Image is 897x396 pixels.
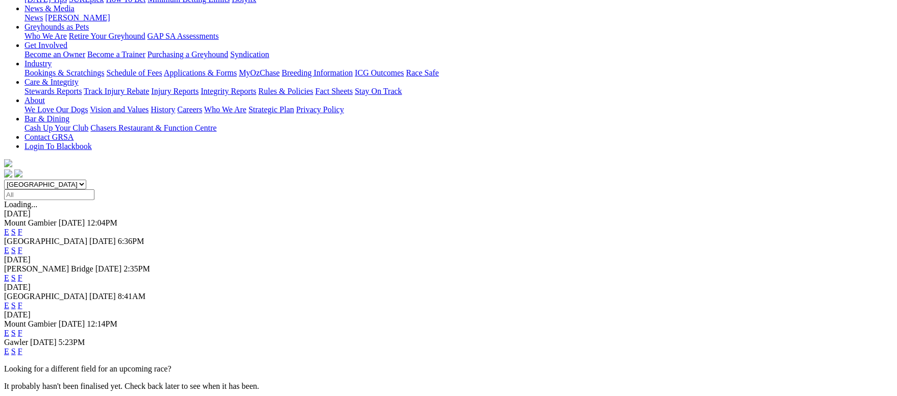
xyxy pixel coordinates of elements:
[4,200,37,209] span: Loading...
[151,87,199,95] a: Injury Reports
[11,347,16,356] a: S
[406,68,439,77] a: Race Safe
[87,50,146,59] a: Become a Trainer
[69,32,146,40] a: Retire Your Greyhound
[4,264,93,273] span: [PERSON_NAME] Bridge
[25,13,43,22] a: News
[25,142,92,151] a: Login To Blackbook
[11,329,16,337] a: S
[25,114,69,123] a: Bar & Dining
[4,159,12,167] img: logo-grsa-white.png
[204,105,247,114] a: Who We Are
[18,274,22,282] a: F
[4,382,259,390] partial: It probably hasn't been finalised yet. Check back later to see when it has been.
[90,123,216,132] a: Chasers Restaurant & Function Centre
[18,329,22,337] a: F
[4,274,9,282] a: E
[25,4,75,13] a: News & Media
[151,105,175,114] a: History
[25,68,893,78] div: Industry
[59,218,85,227] span: [DATE]
[14,169,22,178] img: twitter.svg
[4,218,57,227] span: Mount Gambier
[89,292,116,301] span: [DATE]
[25,68,104,77] a: Bookings & Scratchings
[11,228,16,236] a: S
[355,68,404,77] a: ICG Outcomes
[249,105,294,114] a: Strategic Plan
[282,68,353,77] a: Breeding Information
[4,310,893,319] div: [DATE]
[148,32,219,40] a: GAP SA Assessments
[25,13,893,22] div: News & Media
[4,246,9,255] a: E
[4,347,9,356] a: E
[25,105,88,114] a: We Love Our Dogs
[177,105,202,114] a: Careers
[11,274,16,282] a: S
[25,87,82,95] a: Stewards Reports
[4,292,87,301] span: [GEOGRAPHIC_DATA]
[316,87,353,95] a: Fact Sheets
[4,189,94,200] input: Select date
[25,59,52,68] a: Industry
[25,50,893,59] div: Get Involved
[25,96,45,105] a: About
[296,105,344,114] a: Privacy Policy
[4,209,893,218] div: [DATE]
[164,68,237,77] a: Applications & Forms
[18,301,22,310] a: F
[11,301,16,310] a: S
[18,228,22,236] a: F
[4,228,9,236] a: E
[89,237,116,245] span: [DATE]
[18,347,22,356] a: F
[355,87,402,95] a: Stay On Track
[25,32,893,41] div: Greyhounds as Pets
[90,105,149,114] a: Vision and Values
[4,169,12,178] img: facebook.svg
[11,246,16,255] a: S
[25,87,893,96] div: Care & Integrity
[25,50,85,59] a: Become an Owner
[87,218,117,227] span: 12:04PM
[4,237,87,245] span: [GEOGRAPHIC_DATA]
[118,292,146,301] span: 8:41AM
[4,255,893,264] div: [DATE]
[84,87,149,95] a: Track Injury Rebate
[25,22,89,31] a: Greyhounds as Pets
[30,338,57,346] span: [DATE]
[230,50,269,59] a: Syndication
[118,237,144,245] span: 6:36PM
[25,123,88,132] a: Cash Up Your Club
[106,68,162,77] a: Schedule of Fees
[25,78,79,86] a: Care & Integrity
[258,87,313,95] a: Rules & Policies
[25,32,67,40] a: Who We Are
[4,301,9,310] a: E
[25,41,67,49] a: Get Involved
[4,338,28,346] span: Gawler
[59,338,85,346] span: 5:23PM
[4,319,57,328] span: Mount Gambier
[18,246,22,255] a: F
[4,283,893,292] div: [DATE]
[25,133,74,141] a: Contact GRSA
[25,123,893,133] div: Bar & Dining
[239,68,280,77] a: MyOzChase
[4,364,893,374] p: Looking for a different field for an upcoming race?
[124,264,150,273] span: 2:35PM
[4,329,9,337] a: E
[148,50,228,59] a: Purchasing a Greyhound
[201,87,256,95] a: Integrity Reports
[95,264,122,273] span: [DATE]
[45,13,110,22] a: [PERSON_NAME]
[25,105,893,114] div: About
[87,319,117,328] span: 12:14PM
[59,319,85,328] span: [DATE]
